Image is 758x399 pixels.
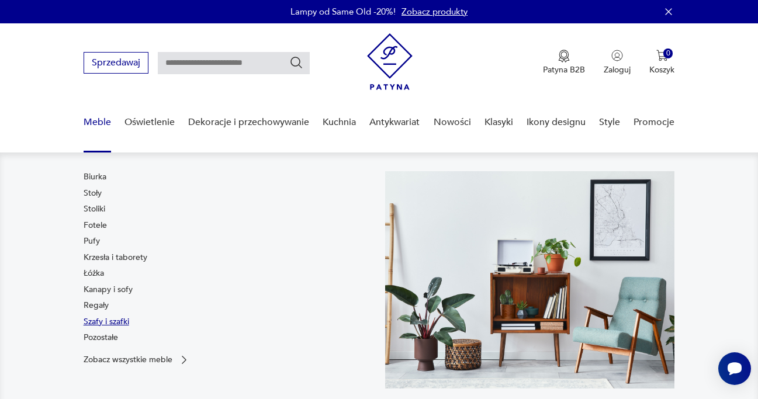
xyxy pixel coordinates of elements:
[290,6,396,18] p: Lampy od Same Old -20%!
[84,220,107,231] a: Fotele
[634,100,674,145] a: Promocje
[84,235,100,247] a: Pufy
[402,6,468,18] a: Zobacz produkty
[84,171,106,183] a: Biurka
[124,100,175,145] a: Oświetlenie
[649,50,674,75] button: 0Koszyk
[718,352,751,385] iframe: Smartsupp widget button
[649,64,674,75] p: Koszyk
[484,100,513,145] a: Klasyki
[84,100,111,145] a: Meble
[527,100,586,145] a: Ikony designu
[323,100,356,145] a: Kuchnia
[663,48,673,58] div: 0
[434,100,471,145] a: Nowości
[84,300,109,311] a: Regały
[369,100,420,145] a: Antykwariat
[604,64,631,75] p: Zaloguj
[289,55,303,70] button: Szukaj
[84,252,147,263] a: Krzesła i taborety
[385,171,675,388] img: 969d9116629659dbb0bd4e745da535dc.jpg
[84,60,148,68] a: Sprzedawaj
[84,356,172,363] p: Zobacz wszystkie meble
[543,50,585,75] button: Patyna B2B
[558,50,570,63] img: Ikona medalu
[188,100,309,145] a: Dekoracje i przechowywanie
[84,354,190,366] a: Zobacz wszystkie meble
[543,50,585,75] a: Ikona medaluPatyna B2B
[84,203,105,215] a: Stoliki
[84,52,148,74] button: Sprzedawaj
[656,50,668,61] img: Ikona koszyka
[604,50,631,75] button: Zaloguj
[84,268,104,279] a: Łóżka
[84,188,102,199] a: Stoły
[84,316,129,328] a: Szafy i szafki
[543,64,585,75] p: Patyna B2B
[367,33,413,90] img: Patyna - sklep z meblami i dekoracjami vintage
[599,100,620,145] a: Style
[611,50,623,61] img: Ikonka użytkownika
[84,332,118,344] a: Pozostałe
[84,284,133,296] a: Kanapy i sofy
